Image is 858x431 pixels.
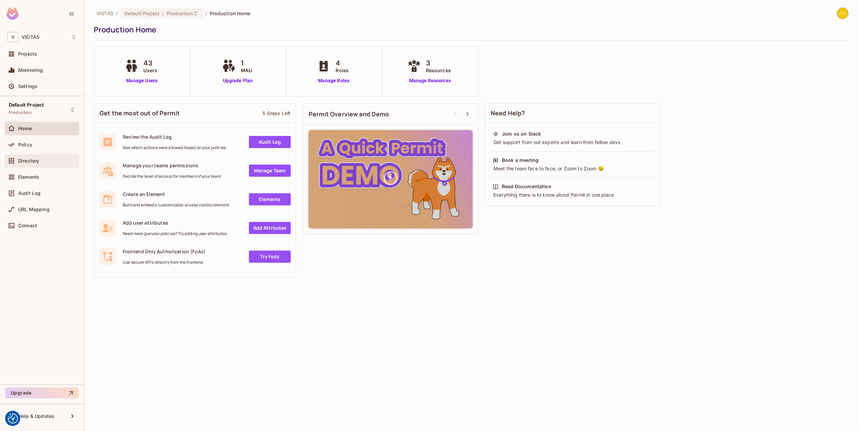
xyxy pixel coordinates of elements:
[123,134,226,140] span: Review the Audit Log
[18,142,32,147] span: Policy
[221,77,255,84] a: Upgrade Plan
[18,174,39,180] span: Elements
[18,223,37,228] span: Connect
[6,7,19,20] img: SReyMgAAAABJRU5ErkJggg==
[210,10,251,17] span: Production Home
[493,165,653,172] div: Meet the team face to face, or Zoom to Zoom 😉
[502,183,551,190] div: Read Documentation
[491,109,525,117] span: Need Help?
[262,110,290,116] div: 5 Steps Left
[123,191,229,197] span: Create an Element
[18,84,37,89] span: Settings
[241,67,252,74] span: MAU
[205,10,207,17] li: /
[94,25,845,35] div: Production Home
[502,157,539,164] div: Book a meeting
[9,102,44,108] span: Default Project
[249,165,291,177] a: Manage Team
[96,10,113,17] span: the active workspace
[406,77,454,84] a: Manage Resources
[249,222,291,234] a: Add Attrbutes
[249,251,291,263] a: Try FoAz
[116,10,118,17] li: /
[162,11,164,16] span: :
[167,10,193,17] span: Production
[99,109,180,117] span: Get the most out of Permit
[426,67,451,74] span: Resources
[502,131,541,137] div: Join us on Slack
[18,67,43,73] span: Monitoring
[123,77,161,84] a: Manage Users
[123,202,229,208] span: Build and embed a customizable access control element
[493,192,653,198] div: Everything there is to know about Permit in one place
[18,413,54,419] span: Help & Updates
[249,136,291,148] a: Audit Log
[241,58,252,68] span: 1
[18,207,50,212] span: URL Mapping
[493,139,653,146] div: Get support from out experts and learn from fellow devs
[336,58,349,68] span: 4
[5,387,79,398] button: Upgrade
[8,413,18,424] button: Consent Preferences
[315,77,352,84] a: Manage Roles
[22,34,39,40] span: Workspace: VIOTAS
[124,10,160,17] span: Default Project
[123,162,221,169] span: Manage your teams permissions
[8,413,18,424] img: Revisit consent button
[123,231,227,236] span: Need more granular policies? Try adding user attributes
[123,145,226,150] span: See which actions were allowed based on your policies
[123,220,227,226] span: Add user attributes
[426,58,451,68] span: 3
[123,174,221,179] span: Decide the level of access for members of your team
[837,8,848,19] img: christie.molloy@viotas.com
[309,110,389,118] span: Permit Overview and Demo
[143,67,157,74] span: Users
[249,193,291,205] a: Elements
[18,191,40,196] span: Audit Log
[336,67,349,74] span: Roles
[18,126,32,131] span: Home
[18,158,39,164] span: Directory
[123,260,205,265] span: Use secure API's directly from the frontend
[143,58,157,68] span: 43
[7,32,18,42] span: V
[18,51,37,57] span: Projects
[9,110,32,115] span: Production
[123,248,205,255] span: Frontend Only Authorization (FoAz)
